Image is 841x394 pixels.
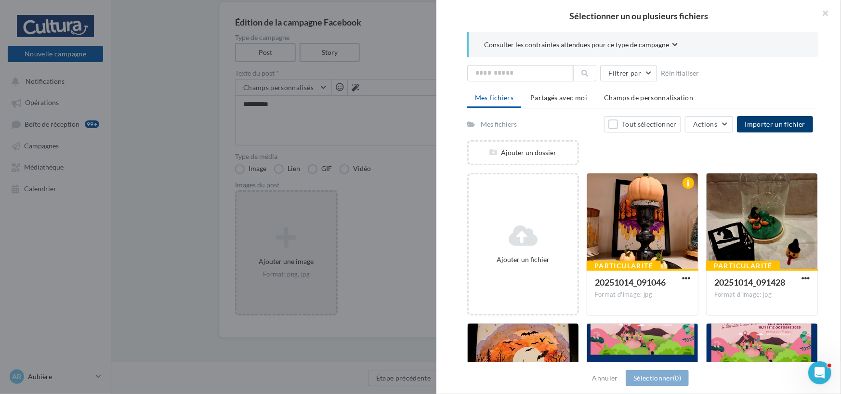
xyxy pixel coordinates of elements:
div: Particularité [587,261,661,271]
span: Champs de personnalisation [604,93,693,102]
span: Consulter les contraintes attendues pour ce type de campagne [484,40,669,50]
div: Format d'image: jpg [595,290,690,299]
button: Actions [685,116,733,132]
iframe: Intercom live chat [808,361,831,384]
div: Ajouter un fichier [473,255,574,264]
span: (0) [673,374,681,382]
button: Réinitialiser [657,67,703,79]
h2: Sélectionner un ou plusieurs fichiers [452,12,826,20]
span: Importer un fichier [745,120,805,128]
button: Importer un fichier [737,116,813,132]
button: Tout sélectionner [604,116,681,132]
button: Annuler [589,372,622,384]
div: Particularité [706,261,780,271]
div: Format d'image: jpg [714,290,810,299]
button: Filtrer par [600,65,657,81]
span: Mes fichiers [475,93,513,102]
span: Partagés avec moi [530,93,587,102]
div: Ajouter un dossier [469,148,578,158]
span: 20251014_091428 [714,277,785,288]
button: Consulter les contraintes attendues pour ce type de campagne [484,39,678,52]
button: Sélectionner(0) [626,370,689,386]
span: 20251014_091046 [595,277,666,288]
div: Mes fichiers [481,119,517,129]
span: Actions [693,120,717,128]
